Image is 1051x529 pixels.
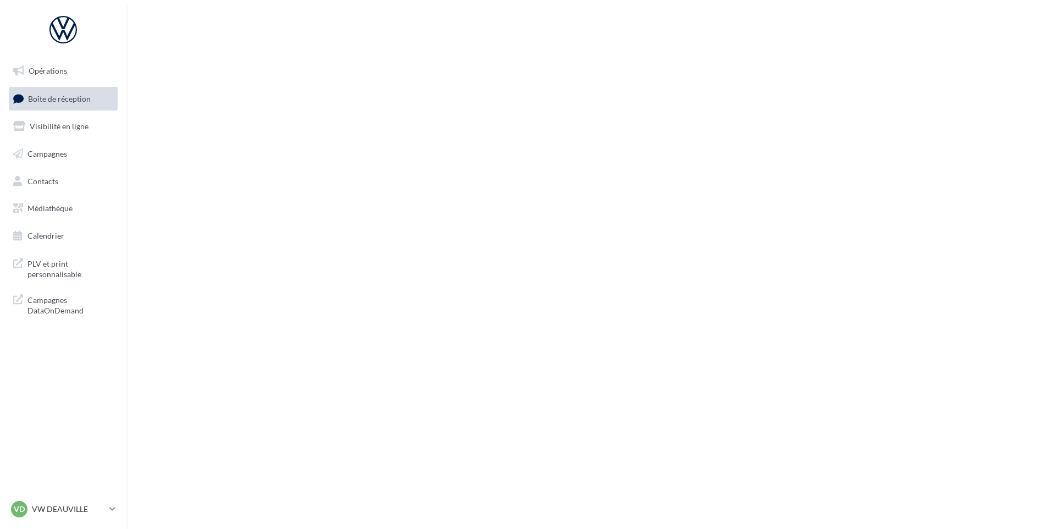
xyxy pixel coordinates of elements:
a: Campagnes DataOnDemand [7,288,120,321]
a: VD VW DEAUVILLE [9,499,118,520]
span: Opérations [29,66,67,75]
p: VW DEAUVILLE [32,504,105,515]
a: Calendrier [7,224,120,247]
a: Opérations [7,59,120,82]
a: Boîte de réception [7,87,120,111]
span: Visibilité en ligne [30,122,88,131]
span: VD [14,504,25,515]
a: Contacts [7,170,120,193]
span: Campagnes [27,149,67,158]
span: Médiathèque [27,203,73,213]
span: Calendrier [27,231,64,240]
span: Boîte de réception [28,93,91,103]
span: Contacts [27,176,58,185]
a: Campagnes [7,142,120,166]
a: PLV et print personnalisable [7,252,120,284]
a: Médiathèque [7,197,120,220]
span: PLV et print personnalisable [27,256,113,280]
span: Campagnes DataOnDemand [27,293,113,316]
a: Visibilité en ligne [7,115,120,138]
